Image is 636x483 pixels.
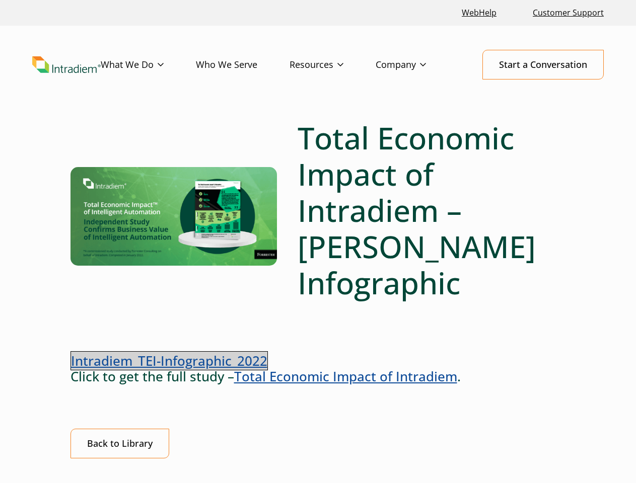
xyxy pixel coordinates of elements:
a: Intradiem_TEI-Infographic_2022 [70,351,268,370]
a: Start a Conversation [482,50,604,79]
h1: Total Economic Impact of Intradiem – [PERSON_NAME] Infographic [298,120,566,301]
a: What We Do [101,50,196,79]
a: Resources [290,50,376,79]
h3: Click to get the full study – . [70,353,566,384]
a: Link opens in a new window [458,2,501,24]
a: Who We Serve [196,50,290,79]
a: Back to Library [70,429,169,458]
a: Link to homepage of Intradiem [32,56,101,73]
a: Link opens in a new window [234,367,457,385]
a: Customer Support [529,2,608,24]
img: Intradiem [32,56,101,73]
a: Company [376,50,458,79]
